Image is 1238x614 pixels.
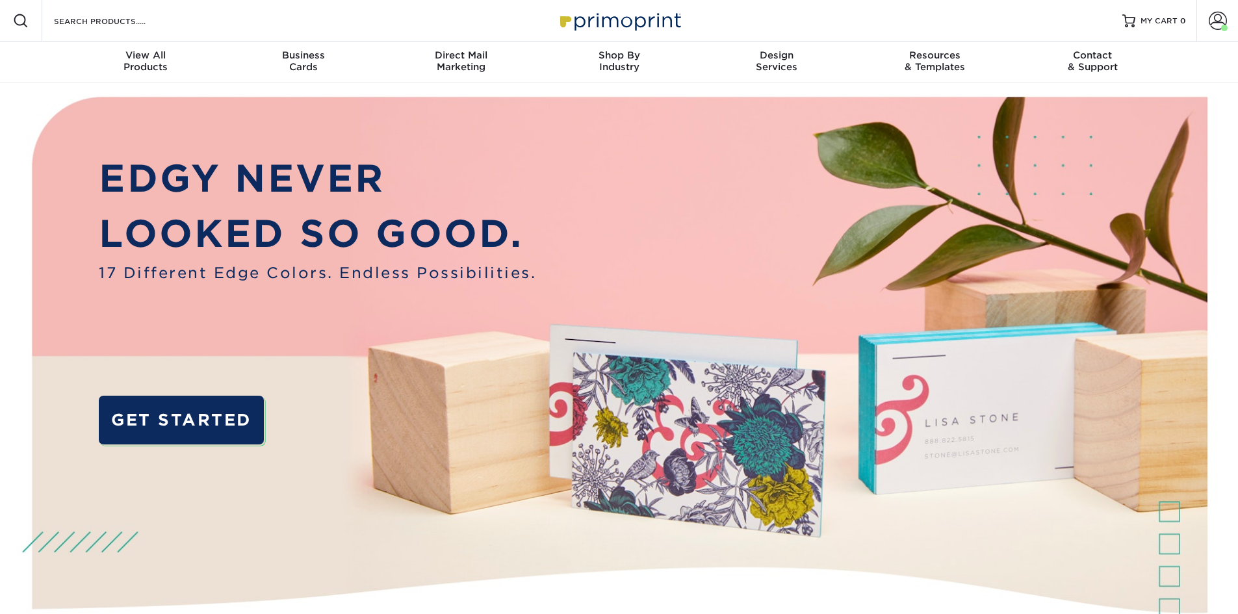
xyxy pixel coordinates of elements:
a: Direct MailMarketing [382,42,540,83]
div: & Support [1014,49,1172,73]
div: Industry [540,49,698,73]
a: BusinessCards [224,42,382,83]
div: & Templates [856,49,1014,73]
span: Contact [1014,49,1172,61]
span: Shop By [540,49,698,61]
a: Resources& Templates [856,42,1014,83]
span: View All [67,49,225,61]
span: Business [224,49,382,61]
span: 17 Different Edge Colors. Endless Possibilities. [99,262,536,284]
a: DesignServices [698,42,856,83]
span: 0 [1180,16,1186,25]
span: Direct Mail [382,49,540,61]
p: LOOKED SO GOOD. [99,206,536,262]
a: Shop ByIndustry [540,42,698,83]
a: Contact& Support [1014,42,1172,83]
a: GET STARTED [99,396,263,444]
div: Cards [224,49,382,73]
span: Resources [856,49,1014,61]
input: SEARCH PRODUCTS..... [53,13,179,29]
div: Marketing [382,49,540,73]
a: View AllProducts [67,42,225,83]
img: Primoprint [554,6,684,34]
span: MY CART [1141,16,1178,27]
span: Design [698,49,856,61]
div: Services [698,49,856,73]
div: Products [67,49,225,73]
p: EDGY NEVER [99,151,536,207]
